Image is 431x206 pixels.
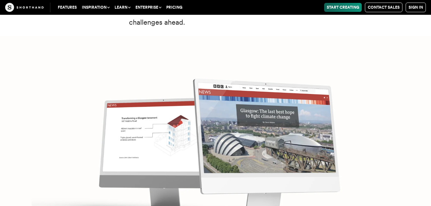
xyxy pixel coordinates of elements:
a: Pricing [164,3,185,12]
a: Start Creating [324,3,362,12]
img: The Craft [5,3,44,12]
a: Sign in [406,3,426,12]
button: Learn [112,3,133,12]
a: Contact Sales [365,3,402,12]
button: Inspiration [79,3,112,12]
button: Enterprise [133,3,164,12]
a: Features [55,3,79,12]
